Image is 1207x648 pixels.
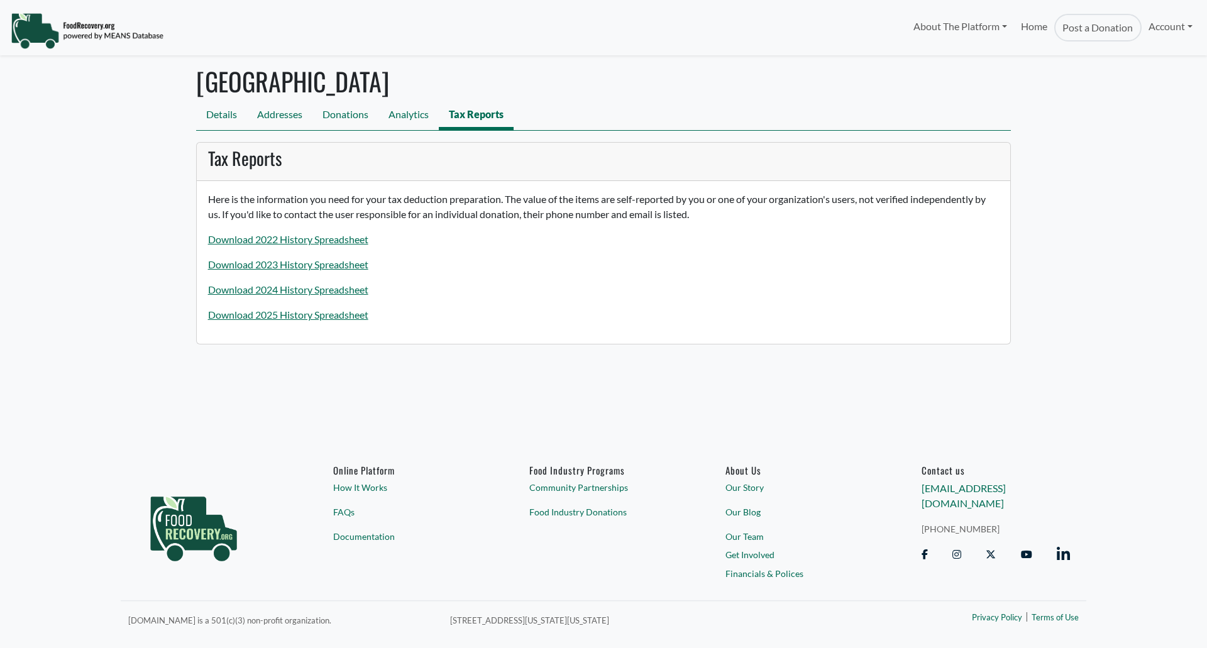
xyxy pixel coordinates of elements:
a: Download 2023 History Spreadsheet [208,258,368,270]
a: Addresses [247,102,312,130]
p: Here is the information you need for your tax deduction preparation. The value of the items are s... [208,192,1000,222]
a: Details [196,102,247,130]
a: Home [1014,14,1054,41]
a: Donations [312,102,378,130]
a: [EMAIL_ADDRESS][DOMAIN_NAME] [922,483,1006,510]
a: Post a Donation [1054,14,1141,41]
a: FAQs [333,505,482,519]
a: Food Industry Donations [529,505,678,519]
a: Tax Reports [439,102,514,130]
a: Terms of Use [1032,612,1079,625]
a: Get Involved [725,549,874,562]
a: [PHONE_NUMBER] [922,522,1070,535]
a: How It Works [333,481,482,495]
a: Our Blog [725,505,874,519]
a: Our Team [725,530,874,543]
h1: [GEOGRAPHIC_DATA] [196,66,1011,96]
h6: Contact us [922,464,1070,476]
a: Download 2024 History Spreadsheet [208,283,368,295]
p: [STREET_ADDRESS][US_STATE][US_STATE] [450,612,837,627]
a: Download 2022 History Spreadsheet [208,233,368,245]
a: Our Story [725,481,874,495]
h6: Online Platform [333,464,482,476]
p: [DOMAIN_NAME] is a 501(c)(3) non-profit organization. [128,612,435,627]
img: food_recovery_green_logo-76242d7a27de7ed26b67be613a865d9c9037ba317089b267e0515145e5e51427.png [137,464,250,584]
a: About The Platform [906,14,1013,39]
h6: Food Industry Programs [529,464,678,476]
img: NavigationLogo_FoodRecovery-91c16205cd0af1ed486a0f1a7774a6544ea792ac00100771e7dd3ec7c0e58e41.png [11,12,163,50]
a: Download 2025 History Spreadsheet [208,309,368,321]
a: Privacy Policy [972,612,1022,625]
a: Documentation [333,530,482,543]
a: Financials & Polices [725,567,874,580]
span: | [1025,609,1028,624]
a: About Us [725,464,874,476]
h3: Tax Reports [208,148,1000,169]
a: Community Partnerships [529,481,678,495]
a: Analytics [378,102,439,130]
a: Account [1142,14,1199,39]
